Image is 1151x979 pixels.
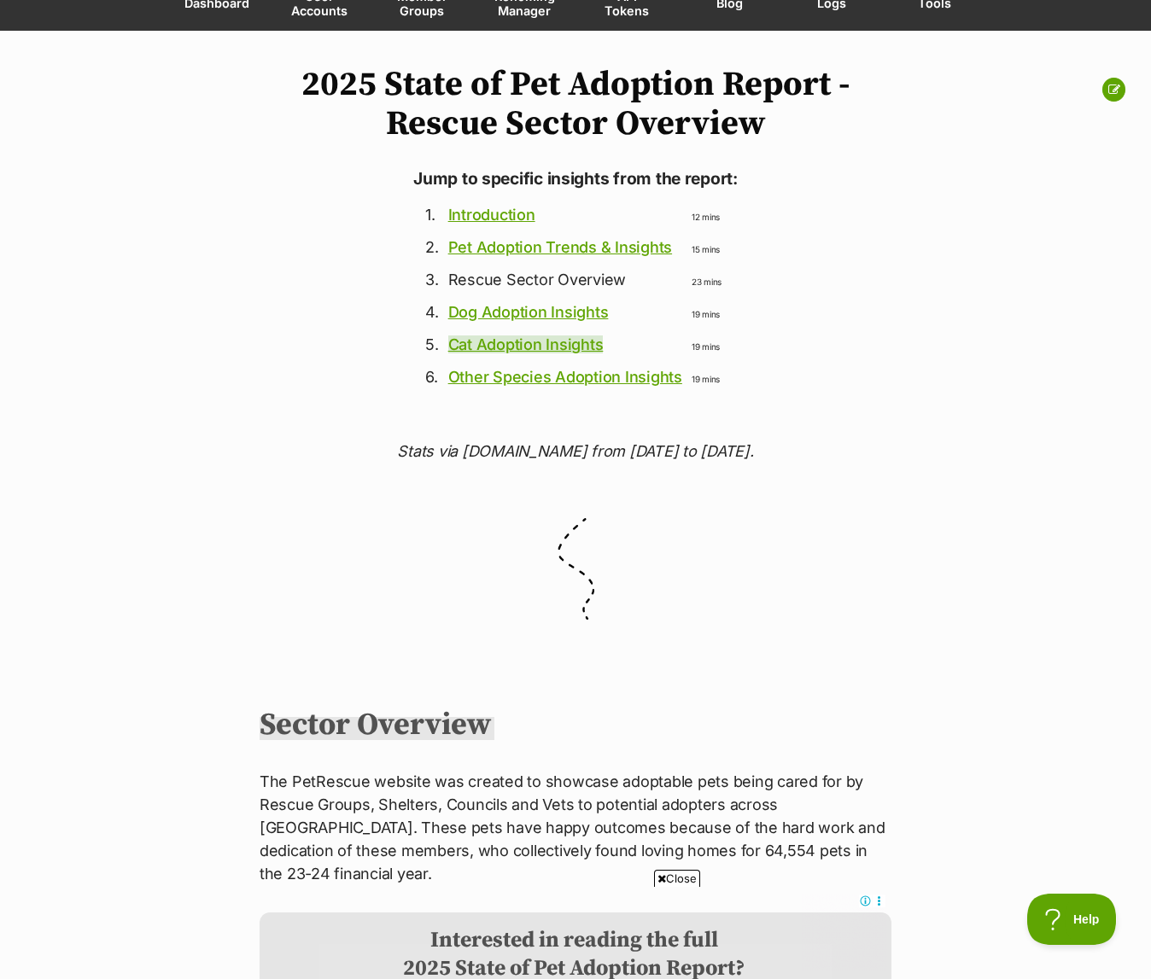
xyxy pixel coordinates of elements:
p: 6. [425,365,439,388]
p: Rescue Sector Overview [448,268,682,291]
a: Other Species Adoption Insights [448,368,682,386]
b: Rescue Sector Overview [386,102,766,145]
p: 3. [425,268,439,291]
iframe: Advertisement [265,894,886,970]
span: 19 mins [692,341,720,352]
h1: 2025 State of Pet Adoption Report - [260,65,891,143]
b: Sector Overview [260,706,491,744]
p: 1. [425,203,439,226]
p: The PetRescue website was created to showcase adoptable pets being cared for by Rescue Groups, Sh... [260,770,891,885]
span: 23 mins [692,277,722,287]
iframe: Help Scout Beacon - Open [1027,894,1117,945]
span: 12 mins [692,212,720,222]
p: 4. [425,300,439,323]
a: Cat Adoption Insights [448,335,604,353]
span: 19 mins [692,309,720,319]
span: 19 mins [692,374,720,384]
a: Introduction [448,206,535,224]
a: Dog Adoption Insights [448,303,609,321]
a: Pet Adoption Trends & Insights [448,238,672,256]
p: 2. [425,236,439,259]
span: 15 mins [692,244,720,254]
p: 5. [425,333,439,356]
strong: Jump to specific insights from the report: [413,168,738,189]
span: Close [654,870,700,887]
em: Stats via [DOMAIN_NAME] from [DATE] to [DATE]. [397,442,753,460]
